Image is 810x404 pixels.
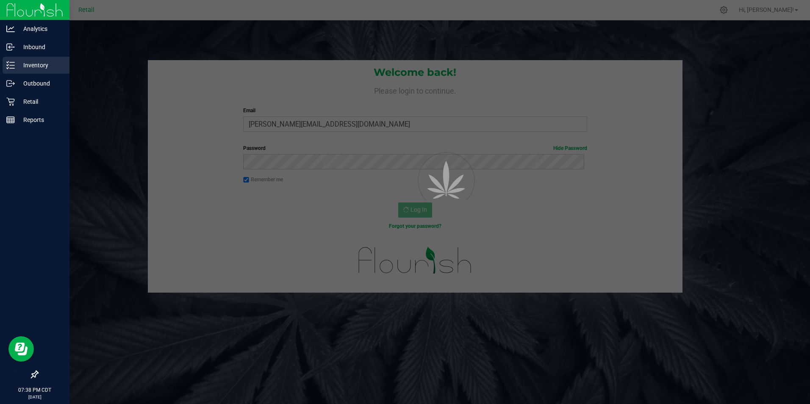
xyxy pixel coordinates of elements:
[15,42,66,52] p: Inbound
[15,97,66,107] p: Retail
[4,394,66,400] p: [DATE]
[4,386,66,394] p: 07:38 PM CDT
[15,78,66,89] p: Outbound
[15,60,66,70] p: Inventory
[6,116,15,124] inline-svg: Reports
[15,115,66,125] p: Reports
[6,43,15,51] inline-svg: Inbound
[6,79,15,88] inline-svg: Outbound
[6,97,15,106] inline-svg: Retail
[6,61,15,69] inline-svg: Inventory
[15,24,66,34] p: Analytics
[8,336,34,362] iframe: Resource center
[6,25,15,33] inline-svg: Analytics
